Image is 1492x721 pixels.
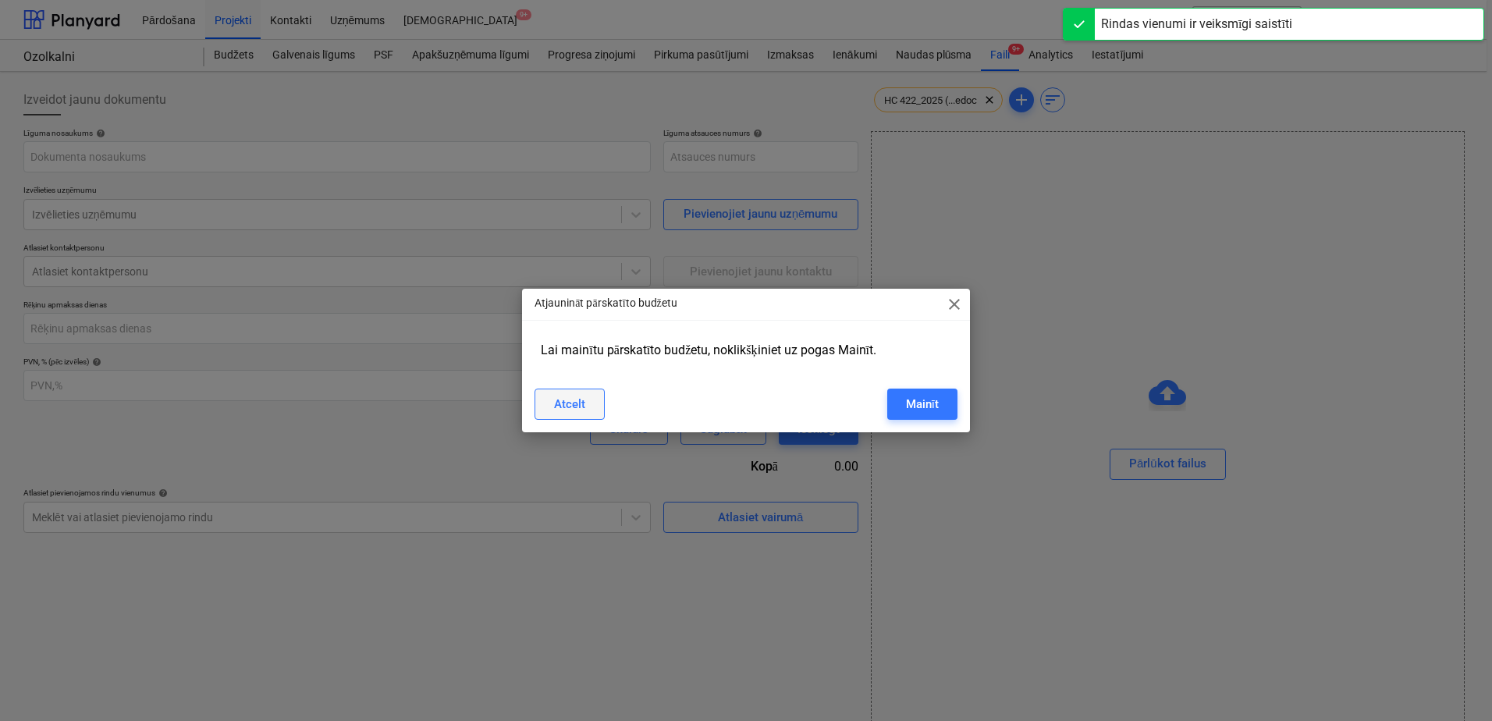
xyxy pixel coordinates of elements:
[535,295,677,311] p: Atjaunināt pārskatīto budžetu
[535,389,605,420] button: Atcelt
[535,336,957,364] div: Lai mainītu pārskatīto budžetu, noklikšķiniet uz pogas Mainīt.
[945,295,964,314] span: close
[887,389,957,420] button: Mainīt
[1101,15,1292,34] div: Rindas vienumi ir veiksmīgi saistīti
[906,394,939,414] div: Mainīt
[1414,646,1492,721] iframe: Chat Widget
[554,394,585,414] div: Atcelt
